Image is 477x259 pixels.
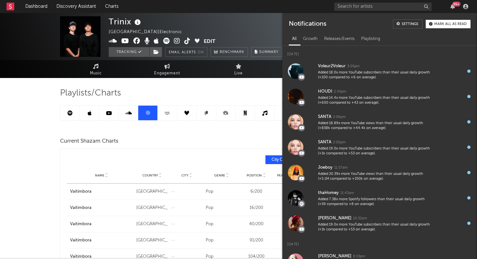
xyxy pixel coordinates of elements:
[206,221,237,227] div: Pop
[109,47,149,57] button: Tracking
[318,189,339,197] div: thaHomey
[220,48,244,56] span: Benchmark
[282,185,477,211] a: thaHomey11:43amAdded 7.38x more Spotify followers than their usual daily growth (+59 compared to ...
[318,62,346,70] div: Voleur2Voleur
[240,221,272,227] div: 40 / 200
[452,2,460,6] div: 99 +
[204,38,215,46] button: Edit
[181,174,189,177] span: City
[426,20,471,28] button: Mark all as read
[70,221,133,227] a: Vaitimbora
[109,16,142,27] div: Trinix
[318,96,432,106] div: Added 14.4x more YouTube subscribers than their usual daily growth (+600 compared to +42 on avera...
[282,236,477,249] div: [DATE]
[70,188,133,195] a: Vaitimbora
[142,174,158,177] span: Country
[214,174,225,177] span: Genre
[247,174,262,177] span: Position
[318,197,432,207] div: Added 7.38x more Spotify followers than their usual daily growth (+59 compared to +8 on average).
[240,237,272,244] div: 91 / 200
[318,113,331,121] div: SANTA
[347,64,360,69] div: 3:05pm
[318,222,432,232] div: Added 19.0x more YouTube subscribers than their usual daily growth (+1k compared to +53 on average).
[270,158,300,162] span: City Chart ( 42 )
[136,188,168,195] div: [GEOGRAPHIC_DATA]
[154,70,180,77] span: Engagement
[282,135,477,160] a: SANTA2:06pmAdded 19.0x more YouTube subscribers than their usual daily growth (+1k compared to +5...
[402,22,418,26] div: Settings
[353,254,365,259] div: 8:13pm
[206,237,237,244] div: Pop
[282,46,477,58] div: [DATE]
[318,121,432,131] div: Added 18.89x more YouTube views than their usual daily growth (+838k compared to +44.4k on average).
[90,70,102,77] span: Music
[334,165,348,170] div: 11:57am
[275,237,307,244] div: 15
[318,138,331,146] div: SANTA
[206,188,237,195] div: Pop
[333,140,346,145] div: 2:06pm
[60,60,131,78] a: Music
[206,205,237,211] div: Pop
[282,211,477,236] a: [PERSON_NAME]10:32amAdded 19.0x more YouTube subscribers than their usual daily growth (+1k compa...
[282,160,477,185] a: Joeboy11:57amAdded 20.39x more YouTube views than their usual daily growth (+5.1M compared to +25...
[275,221,307,227] div: 16
[318,70,432,80] div: Added 18.0x more YouTube subscribers than their usual daily growth (+100 compared to +6 on average).
[95,174,104,177] span: Name
[334,89,346,94] div: 2:45pm
[289,19,326,29] div: Notifications
[136,221,168,227] div: [GEOGRAPHIC_DATA]
[259,50,278,54] span: Summary
[434,22,467,26] div: Mark all as read
[234,70,243,77] span: Live
[334,3,432,11] input: Search for artists
[136,205,168,211] div: [GEOGRAPHIC_DATA]
[240,188,272,195] div: 6 / 200
[318,146,432,156] div: Added 19.0x more YouTube subscribers than their usual daily growth (+1k compared to +53 on average).
[282,58,477,84] a: Voleur2Voleur3:05pmAdded 18.0x more YouTube subscribers than their usual daily growth (+100 compa...
[282,84,477,109] a: HOUDI2:45pmAdded 14.4x more YouTube subscribers than their usual daily growth (+600 compared to +...
[165,47,207,57] button: Email AlertsOn
[265,155,309,164] button: City Chart(42)
[70,205,133,211] a: Vaitimbora
[136,237,168,244] div: [GEOGRAPHIC_DATA]
[275,188,307,195] div: 6
[450,4,455,9] button: 99+
[240,205,272,211] div: 16 / 200
[109,28,190,36] div: [GEOGRAPHIC_DATA] | Electronic
[131,60,203,78] a: Engagement
[393,19,422,29] a: Settings
[198,51,204,54] em: On
[251,47,282,57] button: Summary
[318,164,333,172] div: Joeboy
[321,33,358,45] div: Releases/Events
[353,216,367,221] div: 10:32am
[318,88,332,96] div: HOUDI
[211,47,248,57] a: Benchmark
[300,33,321,45] div: Growth
[70,237,133,244] a: Vaitimbora
[60,137,118,145] span: Current Shazam Charts
[60,89,121,97] span: Playlists/Charts
[277,174,301,177] span: Peak Position
[282,109,477,135] a: SANTA2:06pmAdded 18.89x more YouTube views than their usual daily growth (+838k compared to +44.4...
[203,60,274,78] a: Live
[340,191,354,196] div: 11:43am
[275,205,307,211] div: 10
[358,33,384,45] div: Playlisting
[333,115,346,120] div: 2:06pm
[318,214,351,222] div: [PERSON_NAME]
[318,172,432,182] div: Added 20.39x more YouTube views than their usual daily growth (+5.1M compared to +250k on average).
[274,60,346,78] a: Audience
[289,33,300,45] div: All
